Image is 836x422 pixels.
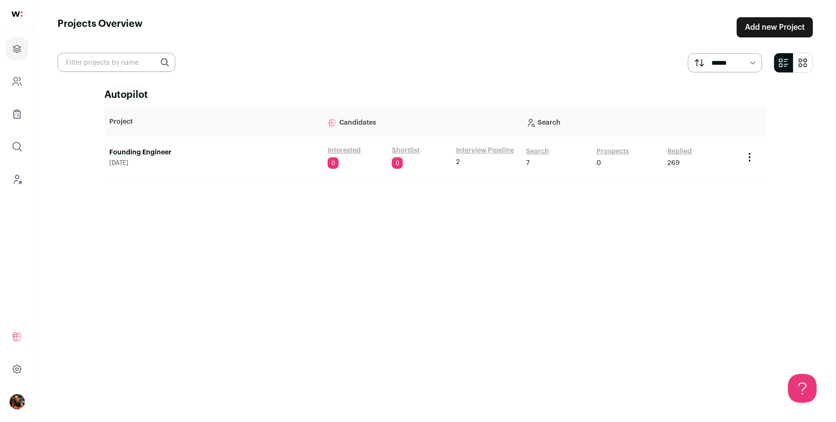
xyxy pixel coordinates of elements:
[667,147,692,156] a: Replied
[6,70,28,93] a: Company and ATS Settings
[392,157,403,169] span: 0
[110,159,318,167] span: [DATE]
[6,37,28,60] a: Projects
[597,158,602,168] span: 0
[110,148,318,157] a: Founding Engineer
[788,374,817,403] iframe: Toggle Customer Support
[328,112,516,131] p: Candidates
[667,158,680,168] span: 269
[526,158,529,168] span: 7
[6,103,28,126] a: Company Lists
[11,12,23,17] img: wellfound-shorthand-0d5821cbd27db2630d0214b213865d53afaa358527fdda9d0ea32b1df1b89c2c.svg
[57,53,175,72] input: Filter projects by name
[456,146,514,155] a: Interview Pipeline
[110,117,318,127] p: Project
[6,168,28,191] a: Leads (Backoffice)
[10,394,25,410] img: 13968079-medium_jpg
[105,88,766,102] h2: Autopilot
[526,147,549,156] a: Search
[57,17,143,37] h1: Projects Overview
[737,17,813,37] a: Add new Project
[392,146,420,155] a: Shortlist
[597,147,630,156] a: Prospects
[456,157,460,167] span: 2
[328,157,339,169] span: 0
[744,152,756,163] button: Project Actions
[10,394,25,410] button: Open dropdown
[328,146,361,155] a: Interested
[526,112,734,131] p: Search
